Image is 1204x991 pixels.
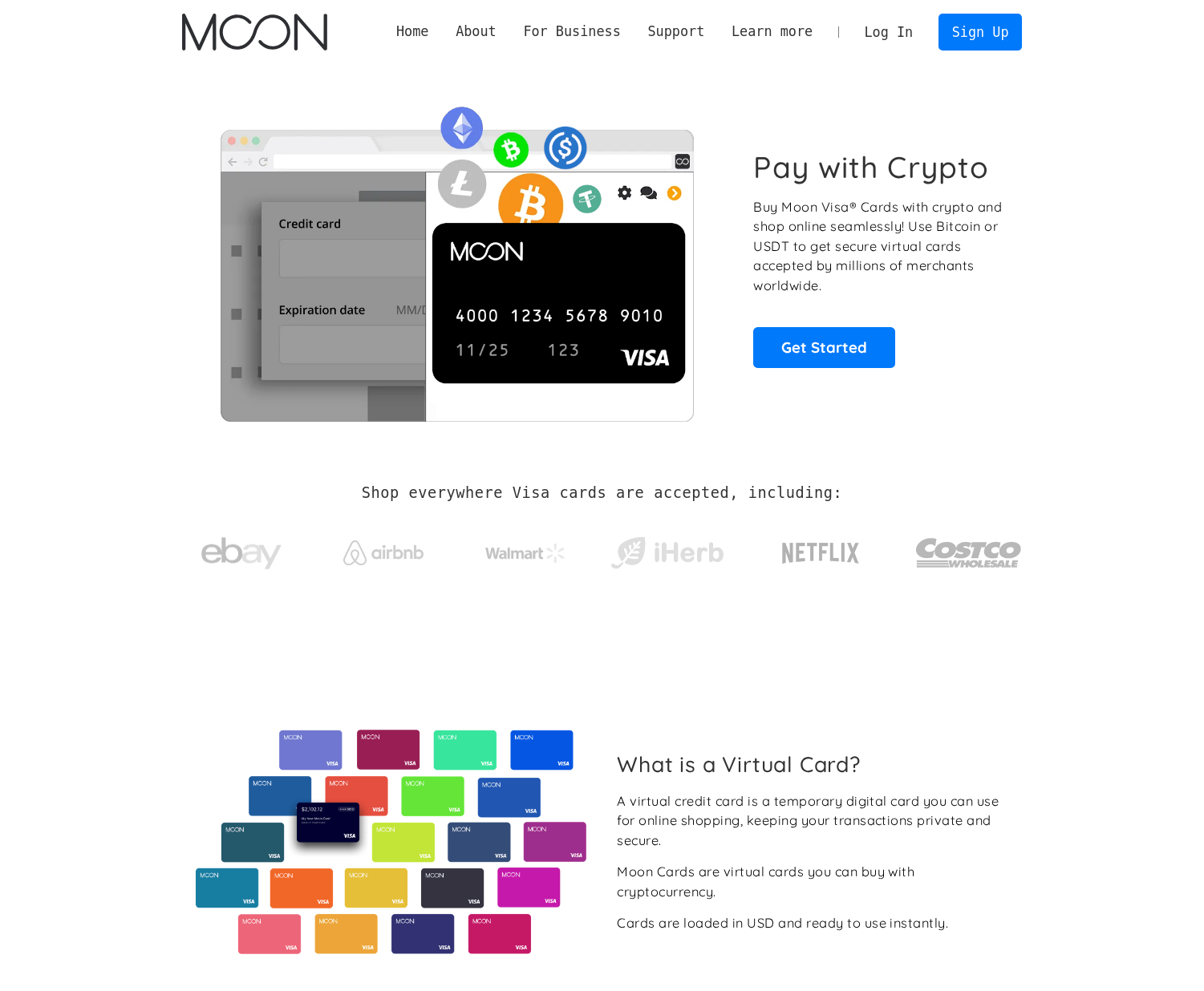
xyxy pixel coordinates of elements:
[718,22,826,42] div: Learn more
[362,484,842,502] h2: Shop everywhere Visa cards are accepted, including:
[647,22,704,42] div: Support
[510,22,634,42] div: For Business
[182,14,327,51] a: home
[456,22,497,42] div: About
[938,14,1022,50] a: Sign Up
[343,540,424,565] img: Airbnb
[465,528,585,571] a: Walmart
[915,507,1023,591] a: Costco
[732,22,813,42] div: Learn more
[523,22,620,42] div: For Business
[617,862,1009,901] div: Moon Cards are virtual cards you can buy with cryptocurrency.
[323,524,443,573] a: Airbnb
[182,512,302,587] a: ebay
[201,528,282,579] img: ebay
[915,523,1023,583] img: Costco
[753,197,1004,296] p: Buy Moon Visa® Cards with crypto and shop online seamlessly! Use Bitcoin or USDT to get secure vi...
[182,95,732,421] img: Moon Cards let you spend your crypto anywhere Visa is accepted.
[182,14,327,51] img: Moon Logo
[780,533,861,573] img: Netflix
[607,532,727,574] img: iHerb
[634,22,718,42] div: Support
[442,22,509,42] div: About
[749,517,893,581] a: Netflix
[193,730,589,954] img: Virtual cards from Moon
[617,751,1009,777] h2: What is a Virtual Card?
[753,149,989,185] h1: Pay with Crypto
[383,22,442,42] a: Home
[607,516,727,582] a: iHerb
[753,327,895,367] a: Get Started
[617,913,948,933] div: Cards are loaded in USD and ready to use instantly.
[851,14,926,50] a: Log In
[485,544,566,563] img: Walmart
[617,791,1009,851] div: A virtual credit card is a temporary digital card you can use for online shopping, keeping your t...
